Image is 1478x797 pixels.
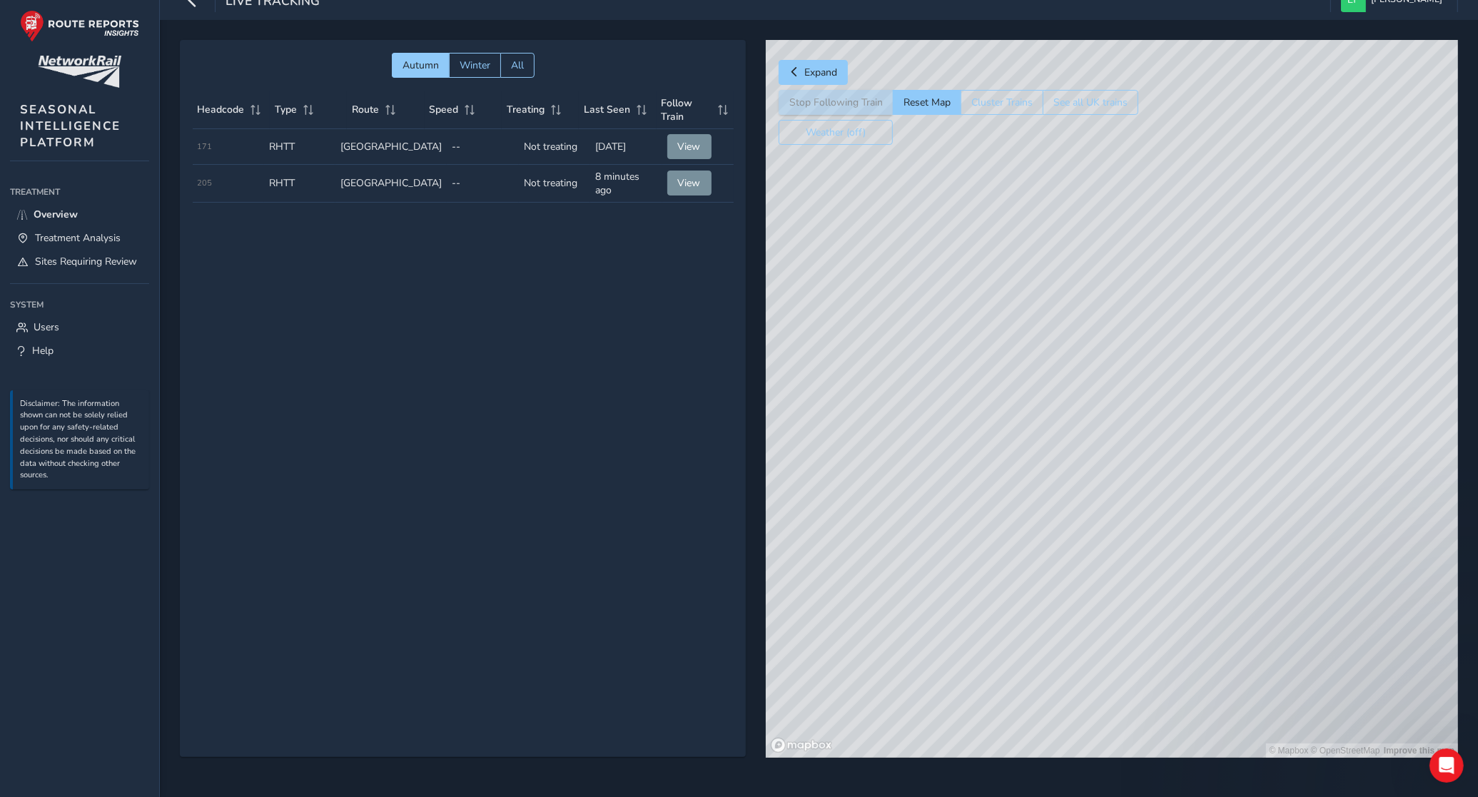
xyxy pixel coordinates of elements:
[21,398,142,482] p: Disclaimer: The information shown can not be solely relied upon for any safety-related decisions,...
[447,165,518,203] td: --
[20,10,139,42] img: rr logo
[264,165,335,203] td: RHTT
[500,53,535,78] button: All
[511,59,524,72] span: All
[392,53,449,78] button: Autumn
[20,101,121,151] span: SEASONAL INTELLIGENCE PLATFORM
[198,141,213,152] span: 171
[893,90,961,115] button: Reset Map
[662,96,712,123] span: Follow Train
[804,66,837,79] span: Expand
[961,90,1043,115] button: Cluster Trains
[335,129,447,165] td: [GEOGRAPHIC_DATA]
[779,120,893,145] button: Weather (off)
[32,344,54,357] span: Help
[507,103,545,116] span: Treating
[35,255,137,268] span: Sites Requiring Review
[403,59,439,72] span: Autumn
[460,59,490,72] span: Winter
[335,165,447,203] td: [GEOGRAPHIC_DATA]
[667,171,712,196] button: View
[264,129,335,165] td: RHTT
[519,129,590,165] td: Not treating
[10,181,149,203] div: Treatment
[34,320,59,334] span: Users
[10,226,149,250] a: Treatment Analysis
[10,294,149,315] div: System
[1429,748,1464,783] iframe: Intercom live chat
[275,103,297,116] span: Type
[447,129,518,165] td: --
[10,250,149,273] a: Sites Requiring Review
[449,53,500,78] button: Winter
[678,140,701,153] span: View
[667,134,712,159] button: View
[198,178,213,188] span: 205
[1043,90,1138,115] button: See all UK trains
[584,103,630,116] span: Last Seen
[198,103,245,116] span: Headcode
[34,208,78,221] span: Overview
[352,103,379,116] span: Route
[35,231,121,245] span: Treatment Analysis
[519,165,590,203] td: Not treating
[38,56,121,88] img: customer logo
[678,176,701,190] span: View
[590,165,662,203] td: 8 minutes ago
[590,129,662,165] td: [DATE]
[10,315,149,339] a: Users
[779,60,848,85] button: Expand
[10,339,149,362] a: Help
[10,203,149,226] a: Overview
[430,103,459,116] span: Speed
